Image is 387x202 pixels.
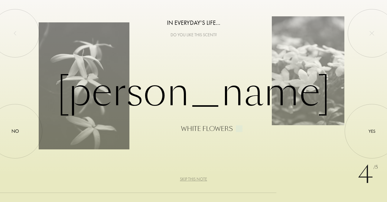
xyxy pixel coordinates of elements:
div: White flowers [181,125,233,132]
span: /5 [373,164,378,171]
div: Yes [369,128,376,135]
div: 4 [358,157,378,193]
div: No [11,128,19,135]
img: left_onboard.svg [13,31,18,36]
div: [PERSON_NAME] [39,70,348,132]
div: Skip this note [180,176,207,182]
img: quit_onboard.svg [369,31,374,36]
